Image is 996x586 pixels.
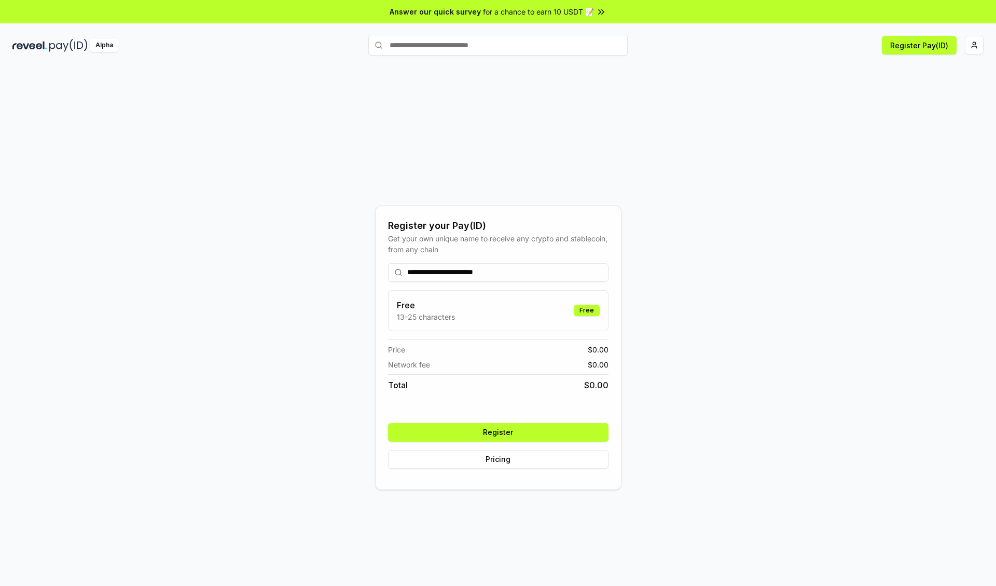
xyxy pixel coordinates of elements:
[388,379,408,391] span: Total
[388,233,608,255] div: Get your own unique name to receive any crypto and stablecoin, from any chain
[90,39,119,52] div: Alpha
[397,299,455,311] h3: Free
[882,36,957,54] button: Register Pay(ID)
[574,305,600,316] div: Free
[388,423,608,442] button: Register
[388,450,608,469] button: Pricing
[483,6,594,17] span: for a chance to earn 10 USDT 📝
[388,359,430,370] span: Network fee
[12,39,47,52] img: reveel_dark
[388,344,405,355] span: Price
[588,344,608,355] span: $ 0.00
[584,379,608,391] span: $ 0.00
[588,359,608,370] span: $ 0.00
[388,219,608,233] div: Register your Pay(ID)
[390,6,481,17] span: Answer our quick survey
[49,39,88,52] img: pay_id
[397,311,455,322] p: 13-25 characters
